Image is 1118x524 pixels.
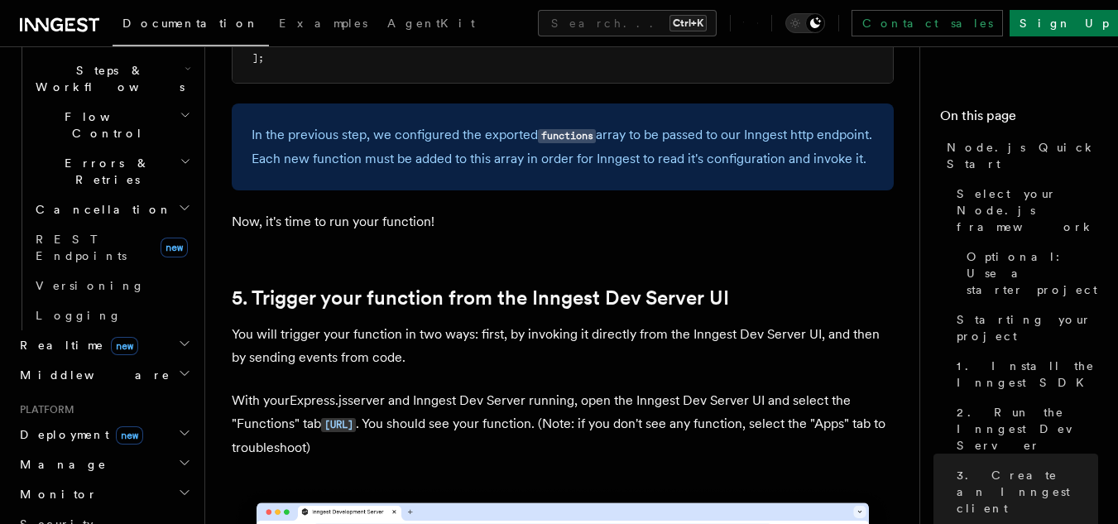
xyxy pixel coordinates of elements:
[957,467,1098,517] span: 3. Create an Inngest client
[957,185,1098,235] span: Select your Node.js framework
[13,360,194,390] button: Middleware
[13,456,107,473] span: Manage
[29,300,194,330] a: Logging
[36,309,122,322] span: Logging
[947,139,1098,172] span: Node.js Quick Start
[950,179,1098,242] a: Select your Node.js framework
[13,426,143,443] span: Deployment
[113,5,269,46] a: Documentation
[252,52,264,64] span: ];
[940,106,1098,132] h4: On this page
[29,201,172,218] span: Cancellation
[252,123,874,171] p: In the previous step, we configured the exported array to be passed to our Inngest http endpoint....
[538,129,596,143] code: functions
[29,62,185,95] span: Steps & Workflows
[29,108,180,142] span: Flow Control
[161,238,188,257] span: new
[269,5,377,45] a: Examples
[387,17,475,30] span: AgentKit
[13,479,194,509] button: Monitor
[538,10,717,36] button: Search...Ctrl+K
[950,460,1098,523] a: 3. Create an Inngest client
[36,233,127,262] span: REST Endpoints
[940,132,1098,179] a: Node.js Quick Start
[116,426,143,445] span: new
[950,397,1098,460] a: 2. Run the Inngest Dev Server
[950,351,1098,397] a: 1. Install the Inngest SDK
[29,195,194,224] button: Cancellation
[29,102,194,148] button: Flow Control
[29,224,194,271] a: REST Endpointsnew
[13,367,170,383] span: Middleware
[13,449,194,479] button: Manage
[13,330,194,360] button: Realtimenew
[13,337,138,353] span: Realtime
[13,486,98,502] span: Monitor
[29,148,194,195] button: Errors & Retries
[967,248,1098,298] span: Optional: Use a starter project
[669,15,707,31] kbd: Ctrl+K
[785,13,825,33] button: Toggle dark mode
[232,323,894,369] p: You will trigger your function in two ways: first, by invoking it directly from the Inngest Dev S...
[29,55,194,102] button: Steps & Workflows
[13,403,74,416] span: Platform
[321,418,356,432] code: [URL]
[279,17,367,30] span: Examples
[377,5,485,45] a: AgentKit
[36,279,145,292] span: Versioning
[111,337,138,355] span: new
[232,286,729,310] a: 5. Trigger your function from the Inngest Dev Server UI
[232,389,894,459] p: With your Express.js server and Inngest Dev Server running, open the Inngest Dev Server UI and se...
[321,416,356,431] a: [URL]
[957,358,1098,391] span: 1. Install the Inngest SDK
[852,10,1003,36] a: Contact sales
[13,26,194,330] div: Inngest Functions
[29,271,194,300] a: Versioning
[957,404,1098,454] span: 2. Run the Inngest Dev Server
[232,210,894,233] p: Now, it's time to run your function!
[950,305,1098,351] a: Starting your project
[122,17,259,30] span: Documentation
[13,420,194,449] button: Deploymentnew
[29,155,180,188] span: Errors & Retries
[960,242,1098,305] a: Optional: Use a starter project
[957,311,1098,344] span: Starting your project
